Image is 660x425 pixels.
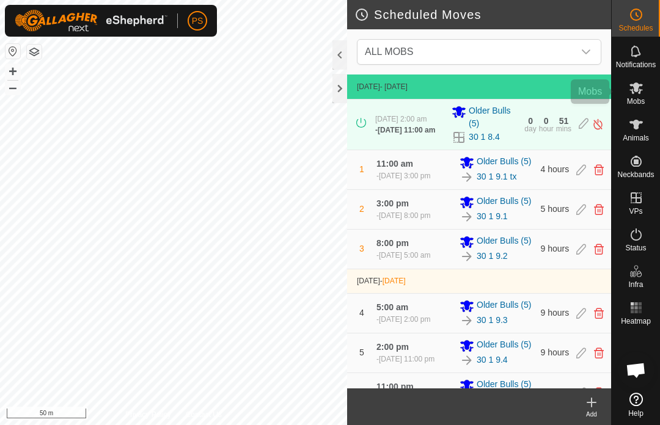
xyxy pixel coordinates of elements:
span: Older Bulls (5) [469,104,517,130]
span: 4 [359,308,364,318]
a: 30 1 9.1 tx [477,170,516,183]
span: ALL MOBS [360,40,574,64]
div: - [376,210,430,221]
a: 30 1 9.4 [477,354,508,366]
span: Older Bulls (5) [477,338,531,353]
div: mins [556,125,571,133]
button: Map Layers [27,45,42,59]
span: 1 [359,164,364,174]
span: Notifications [616,61,656,68]
div: Add [572,410,611,419]
a: 30 1 8.4 [469,131,500,143]
span: [DATE] [357,82,380,91]
span: Older Bulls (5) [477,378,531,393]
span: [DATE] [357,277,380,285]
span: 9 hours [541,308,570,318]
span: 11:00 pm [376,382,414,391]
span: Schedules [618,24,653,32]
a: 30 1 9.3 [477,314,508,327]
button: + [5,64,20,79]
span: 11:00 am [376,159,413,169]
span: Older Bulls (5) [477,299,531,313]
span: Older Bulls (5) [477,234,531,249]
a: 30 1 9.1 [477,210,508,223]
span: ALL MOBS [365,46,413,57]
span: 5 [359,347,364,357]
span: [DATE] 3:00 pm [379,172,430,180]
span: [DATE] 2:00 am [375,115,427,123]
span: 4 hours [541,164,570,174]
span: Mobs [627,98,645,105]
span: 2:00 pm [376,342,409,352]
span: [DATE] 2:00 pm [379,315,430,324]
span: 6 [359,387,364,397]
div: - [376,314,430,325]
img: To [460,249,474,264]
span: 9 hours [541,244,570,253]
a: Contact Us [186,409,222,420]
span: 8:00 pm [376,238,409,248]
span: [DATE] [383,277,406,285]
span: 9 hours [541,347,570,357]
a: 30 1 9.2 [477,250,508,263]
span: Neckbands [617,171,654,178]
span: - [DATE] [380,82,408,91]
span: [DATE] 11:00 pm [379,355,435,363]
div: 0 [544,117,549,125]
img: To [460,209,474,224]
img: To [460,313,474,328]
span: 3:00 pm [376,198,409,208]
img: Turn off schedule move [592,118,604,131]
button: Reset Map [5,44,20,59]
div: dropdown trigger [574,40,598,64]
span: 4 hours [541,387,570,397]
span: PS [192,15,204,27]
span: 5 hours [541,204,570,214]
span: [DATE] 11:00 am [378,126,435,134]
h2: Scheduled Moves [354,7,611,22]
span: Older Bulls (5) [477,195,531,209]
div: - [376,250,430,261]
a: Help [612,388,660,422]
span: VPs [629,208,642,215]
a: Privacy Policy [125,409,171,420]
div: - [376,170,430,181]
span: 5:00 am [376,302,408,312]
div: day [524,125,536,133]
span: 3 [359,244,364,253]
div: - [376,354,435,365]
button: – [5,80,20,95]
img: Gallagher Logo [15,10,167,32]
span: Heatmap [621,318,651,325]
div: 0 [528,117,533,125]
span: Help [628,410,643,417]
span: [DATE] 8:00 pm [379,211,430,220]
span: Infra [628,281,643,288]
div: Open chat [618,352,654,388]
div: 51 [559,117,569,125]
span: Animals [623,134,649,142]
span: Status [625,244,646,252]
span: 2 [359,204,364,214]
span: Older Bulls (5) [477,155,531,170]
img: To [460,353,474,368]
span: - [380,277,406,285]
span: [DATE] 5:00 am [379,251,430,260]
div: hour [539,125,554,133]
img: To [460,170,474,184]
div: - [375,125,435,136]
